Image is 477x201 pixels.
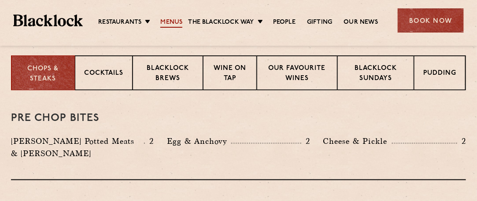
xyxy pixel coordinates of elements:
a: Gifting [307,18,332,28]
p: Chops & Steaks [21,64,66,84]
p: Egg & Anchovy [167,135,231,147]
a: People [273,18,296,28]
p: 2 [457,135,466,147]
h3: Pre Chop Bites [11,113,466,124]
div: Book Now [398,8,464,33]
p: Our favourite wines [266,64,328,84]
p: Pudding [423,69,456,80]
p: Cheese & Pickle [323,135,392,147]
p: 2 [145,135,154,147]
p: 2 [301,135,310,147]
p: Cocktails [84,69,123,80]
p: Wine on Tap [212,64,248,84]
a: The Blacklock Way [188,18,254,28]
p: Blacklock Brews [142,64,194,84]
a: Our News [344,18,378,28]
a: Restaurants [98,18,141,28]
a: Menus [160,18,182,28]
p: Blacklock Sundays [347,64,405,84]
p: [PERSON_NAME] Potted Meats & [PERSON_NAME] [11,135,144,160]
img: BL_Textured_Logo-footer-cropped.svg [13,15,83,26]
